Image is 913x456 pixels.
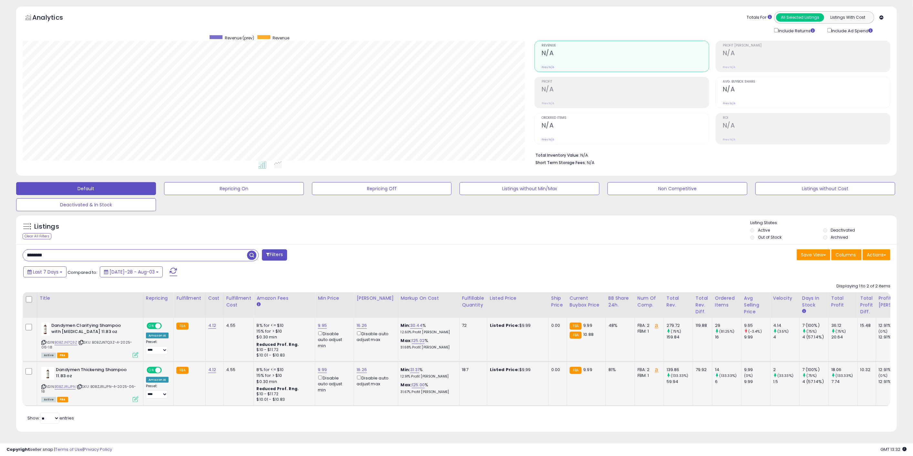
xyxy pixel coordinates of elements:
h2: N/A [542,86,709,94]
small: FBA [570,323,582,330]
div: $0.30 min [256,334,310,340]
small: (0%) [879,373,888,378]
div: FBM: 1 [638,373,659,378]
a: 31.31 [410,367,419,373]
label: Active [758,227,770,233]
div: 8% for <= $10 [256,367,310,373]
b: Min: [401,322,410,328]
div: Include Ad Spend [823,27,883,34]
span: OFF [161,323,171,329]
button: Save View [797,249,830,260]
p: Listing States: [750,220,897,226]
button: Repricing On [164,182,304,195]
div: % [401,382,454,394]
div: $9.99 [490,367,544,373]
th: The percentage added to the cost of goods (COGS) that forms the calculator for Min & Max prices. [398,292,459,318]
a: 125.00 [412,382,425,388]
span: ROI [723,116,890,120]
div: 0.00 [551,367,562,373]
button: Filters [262,249,287,261]
div: Days In Stock [802,295,826,308]
div: 9.65 [744,323,770,328]
label: Out of Stock [758,234,782,240]
h2: N/A [542,122,709,130]
a: 9.99 [318,367,327,373]
div: 20.64 [831,334,857,340]
small: (133.33%) [671,373,688,378]
div: FBM: 1 [638,328,659,334]
div: ASIN: [41,323,138,357]
div: $10 - $11.72 [256,347,310,353]
b: Dandymen Clarifying Shampoo with [MEDICAL_DATA] 11.83 oz [51,323,130,336]
span: Revenue [273,35,289,41]
span: Ordered Items [542,116,709,120]
div: FBA: 2 [638,323,659,328]
a: B0BZJN7Q3Z [55,340,77,345]
div: 9.99 [744,334,770,340]
small: (3.5%) [777,329,789,334]
div: Totals For [747,15,772,21]
small: FBA [176,367,188,374]
span: Revenue [542,44,709,47]
h5: Listings [34,222,59,231]
div: 7 (100%) [802,367,828,373]
a: 4.12 [208,322,216,329]
div: Total Rev. [667,295,690,308]
small: Amazon Fees. [256,302,260,307]
div: Amazon AI [146,377,169,383]
div: 16 [715,334,741,340]
span: ON [147,368,155,373]
span: FBA [57,353,68,358]
div: 4 (57.14%) [802,334,828,340]
div: Disable auto adjust min [318,330,349,349]
div: 139.86 [667,367,693,373]
small: Prev: N/A [542,65,554,69]
b: Dandymen Thickening Shampoo 11.83 oz [56,367,134,380]
button: Deactivated & In Stock [16,198,156,211]
div: % [401,323,454,335]
p: 12.60% Profit [PERSON_NAME] [401,330,454,335]
div: 79.92 [696,367,707,373]
button: Listings without Min/Max [460,182,599,195]
h2: N/A [723,49,890,58]
div: Ordered Items [715,295,739,308]
span: | SKU: B0BZJN7Q3Z-4-2025-06-18 [41,340,132,349]
div: Fulfillment [176,295,202,302]
a: 9.95 [318,322,327,329]
div: FBA: 2 [638,367,659,373]
label: Archived [831,234,848,240]
div: Clear All Filters [23,233,51,239]
div: 119.88 [696,323,707,328]
div: [PERSON_NAME] [357,295,395,302]
div: 7 (100%) [802,323,828,328]
b: Listed Price: [490,322,519,328]
div: Num of Comp. [638,295,661,308]
button: Listings without Cost [755,182,895,195]
span: 2025-08-12 13:32 GMT [880,446,907,452]
a: 30.44 [410,322,422,329]
div: 4.55 [226,367,249,373]
div: Avg Selling Price [744,295,768,315]
span: 9.99 [583,322,592,328]
div: Current Buybox Price [570,295,603,308]
span: | SKU: B0BZJRLJPN-4-2025-06-18 [41,384,136,394]
div: Repricing [146,295,171,302]
button: All Selected Listings [776,13,824,22]
span: Compared to: [67,269,97,275]
button: Actions [863,249,890,260]
h5: Analytics [32,13,76,24]
div: Title [40,295,140,302]
div: Disable auto adjust max [357,330,393,343]
a: B0BZJRLJPN [55,384,76,389]
a: 125.02 [412,337,425,344]
div: 48% [608,323,630,328]
div: Displaying 1 to 2 of 2 items [836,283,890,289]
h2: N/A [723,86,890,94]
div: % [401,338,454,350]
div: 2 [773,367,799,373]
div: Ship Price [551,295,564,308]
div: Velocity [773,295,797,302]
div: 72 [462,323,482,328]
div: Include Returns [769,27,823,34]
div: 0.00 [551,323,562,328]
